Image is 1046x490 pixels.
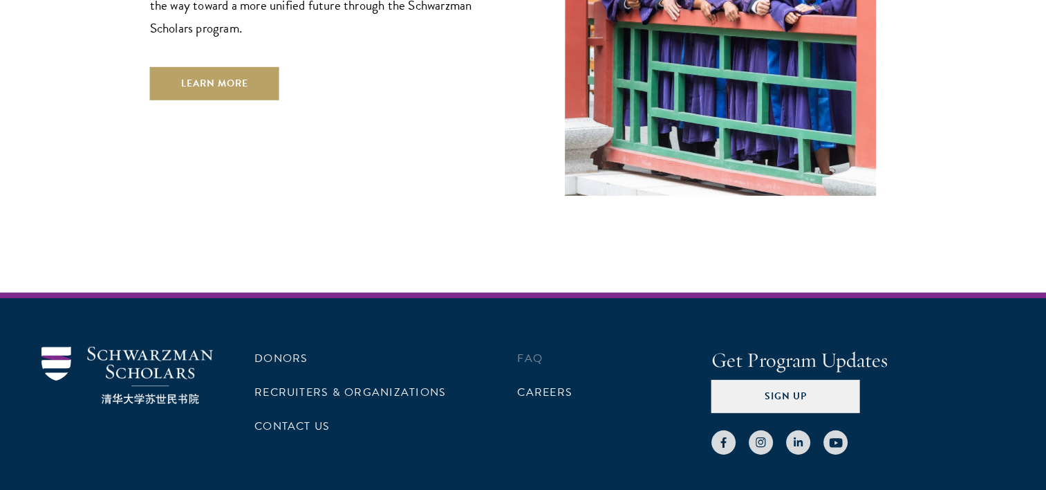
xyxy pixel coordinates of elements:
a: Careers [517,384,572,401]
a: Donors [254,350,308,367]
img: Schwarzman Scholars [41,347,213,404]
button: Sign Up [711,380,860,413]
a: Contact Us [254,418,330,435]
h4: Get Program Updates [711,347,1005,374]
a: Learn More [150,67,279,100]
a: Recruiters & Organizations [254,384,446,401]
a: FAQ [517,350,543,367]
